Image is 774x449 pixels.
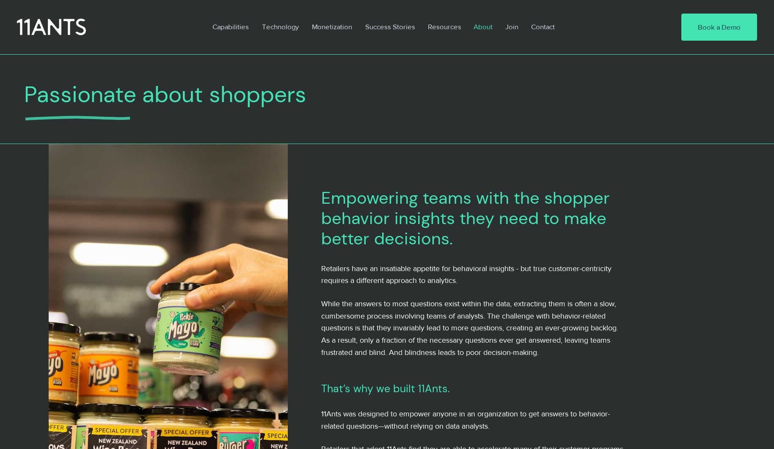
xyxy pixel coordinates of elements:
[321,382,450,396] span: That’s why we built 11Ants.
[208,17,253,36] p: Capabilities
[321,187,610,249] span: Empowering teams with the shopper behavior insights they need to make better decisions.
[321,299,618,357] span: While the answers to most questions exist within the data, extracting them is often a slow, cumbe...
[308,17,356,36] p: Monetization
[361,17,419,36] p: Success Stories
[499,17,525,36] a: Join
[698,22,741,32] span: Book a Demo
[421,17,467,36] a: Resources
[467,17,499,36] a: About
[501,17,523,36] p: Join
[424,17,466,36] p: Resources
[206,17,656,36] nav: Site
[24,80,306,109] span: Passionate about shoppers
[258,17,303,36] p: Technology
[256,17,306,36] a: Technology
[525,17,562,36] a: Contact
[321,264,611,285] span: Retailers have an insatiable appetite for behavioral insights - but true customer-centricity requ...
[469,17,497,36] p: About
[359,17,421,36] a: Success Stories
[306,17,359,36] a: Monetization
[681,14,757,41] a: Book a Demo
[206,17,256,36] a: Capabilities
[527,17,559,36] p: Contact
[321,410,610,430] span: 11Ants was designed to empower anyone in an organization to get answers to behavior-related quest...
